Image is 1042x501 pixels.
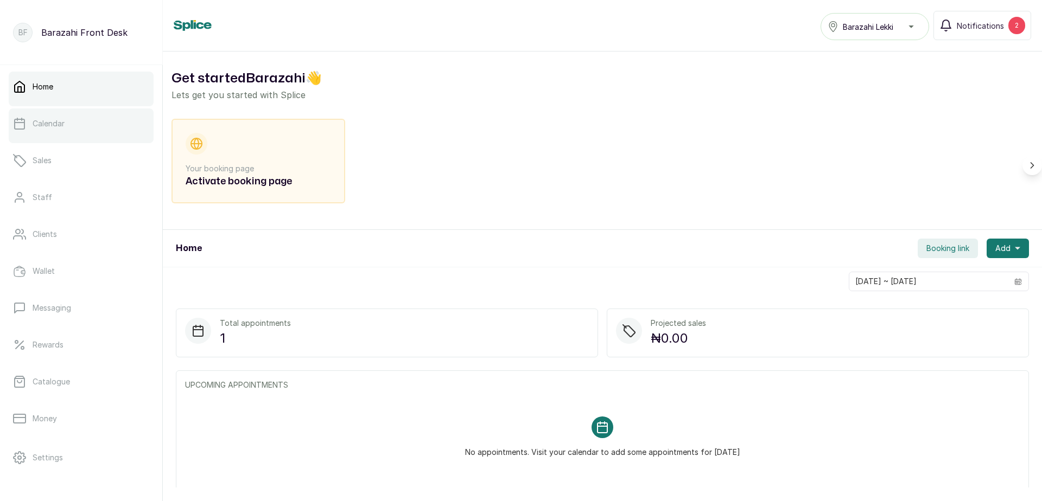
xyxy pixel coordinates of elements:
p: Clients [33,229,57,240]
p: BF [18,27,28,38]
svg: calendar [1014,278,1022,285]
p: No appointments. Visit your calendar to add some appointments for [DATE] [465,438,740,458]
p: ₦0.00 [651,329,706,348]
h2: Activate booking page [186,174,331,189]
button: Scroll right [1022,156,1042,175]
span: Notifications [957,20,1004,31]
h2: Get started Barazahi 👋 [171,69,1033,88]
p: 1 [220,329,291,348]
p: Lets get you started with Splice [171,88,1033,101]
p: UPCOMING APPOINTMENTS [185,380,1020,390]
p: Calendar [33,118,65,129]
p: Barazahi Front Desk [41,26,128,39]
p: Messaging [33,303,71,313]
a: Sales [9,145,154,176]
p: Settings [33,452,63,463]
div: 2 [1008,17,1025,34]
p: Rewards [33,339,63,350]
p: Projected sales [651,318,706,329]
a: Catalogue [9,367,154,397]
button: Notifications2 [933,11,1031,40]
a: Wallet [9,256,154,286]
span: Booking link [926,243,969,254]
a: Settings [9,442,154,473]
span: Barazahi Lekki [843,21,893,33]
a: Home [9,72,154,102]
a: Money [9,403,154,434]
p: Catalogue [33,376,70,387]
a: Calendar [9,108,154,139]
a: Clients [9,219,154,249]
p: Staff [33,192,52,203]
p: Home [33,81,53,92]
a: Rewards [9,330,154,360]
input: Select date [849,272,1008,291]
button: Barazahi Lekki [821,13,929,40]
p: Money [33,413,57,424]
p: Wallet [33,266,55,277]
div: Your booking pageActivate booking page [171,119,345,203]
p: Your booking page [186,163,331,174]
a: Messaging [9,293,154,323]
button: Booking link [918,239,978,258]
span: Add [995,243,1011,254]
button: Add [987,239,1029,258]
p: Total appointments [220,318,291,329]
a: Staff [9,182,154,213]
h1: Home [176,242,202,255]
p: Sales [33,155,52,166]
